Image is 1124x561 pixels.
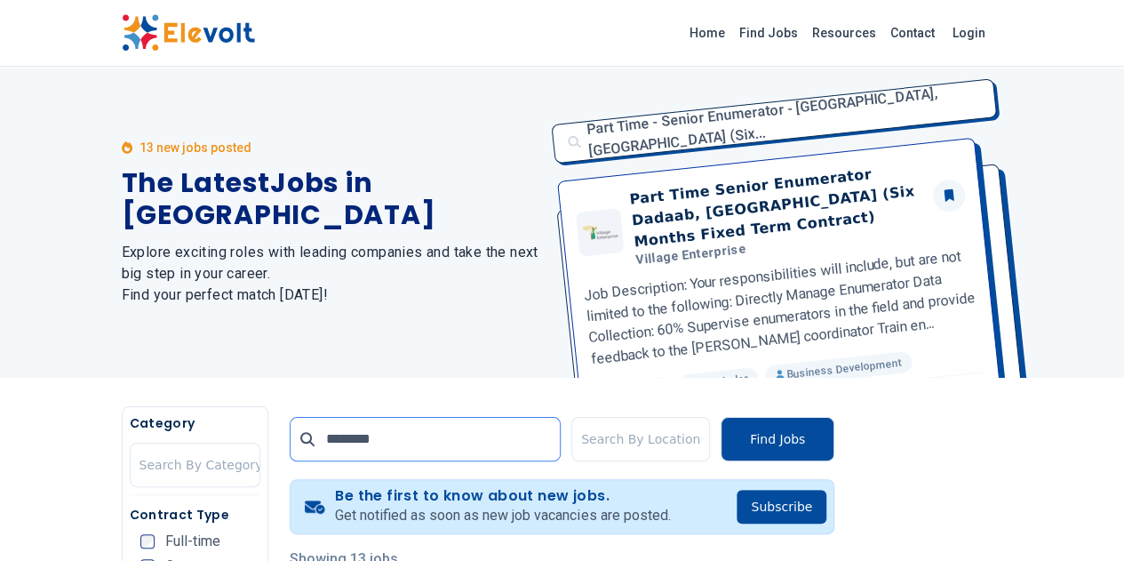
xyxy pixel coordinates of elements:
button: Find Jobs [721,417,834,461]
input: Full-time [140,534,155,549]
img: Elevolt [122,14,255,52]
h5: Category [130,414,260,432]
h4: Be the first to know about new jobs. [335,487,670,505]
h2: Explore exciting roles with leading companies and take the next big step in your career. Find you... [122,242,541,306]
p: Get notified as soon as new job vacancies are posted. [335,505,670,526]
a: Resources [805,19,883,47]
span: Full-time [165,534,220,549]
a: Login [942,15,996,51]
a: Find Jobs [732,19,805,47]
a: Home [682,19,732,47]
iframe: Chat Widget [1035,476,1124,561]
a: Contact [883,19,942,47]
p: 13 new jobs posted [140,139,251,156]
h5: Contract Type [130,506,260,524]
button: Subscribe [737,490,826,524]
h1: The Latest Jobs in [GEOGRAPHIC_DATA] [122,167,541,231]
